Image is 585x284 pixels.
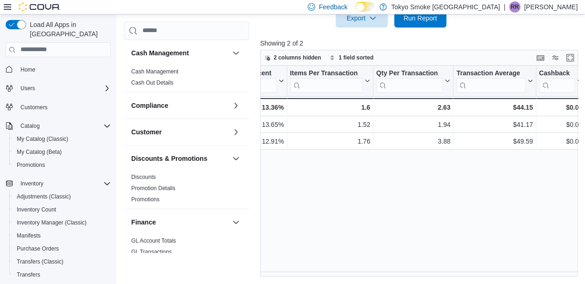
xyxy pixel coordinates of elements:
[509,1,520,13] div: Ryan Ridsdale
[13,146,66,158] a: My Catalog (Beta)
[341,9,382,27] span: Export
[376,69,443,78] div: Qty Per Transaction
[131,127,161,136] h3: Customer
[131,217,156,226] h3: Finance
[17,219,87,226] span: Inventory Manager (Classic)
[131,217,229,226] button: Finance
[213,136,283,147] div: 12.91%
[213,69,276,78] div: Markdown Percent
[124,66,249,92] div: Cash Management
[289,69,363,78] div: Items Per Transaction
[391,1,500,13] p: Tokyo Smoke [GEOGRAPHIC_DATA]
[394,9,446,27] button: Run Report
[17,83,111,94] span: Users
[131,153,229,163] button: Discounts & Promotions
[124,235,249,261] div: Finance
[289,119,370,130] div: 1.52
[13,269,44,280] a: Transfers
[20,122,40,130] span: Catalog
[131,67,178,75] span: Cash Management
[13,191,111,202] span: Adjustments (Classic)
[319,2,347,12] span: Feedback
[124,171,249,208] div: Discounts & Promotions
[456,69,532,92] button: Transaction Average
[17,178,111,189] span: Inventory
[13,159,49,171] a: Promotions
[13,243,111,254] span: Purchase Orders
[289,102,370,113] div: 1.6
[13,256,111,267] span: Transfers (Classic)
[213,102,283,113] div: 13.36%
[261,52,325,63] button: 2 columns hidden
[9,268,114,281] button: Transfers
[13,230,44,241] a: Manifests
[535,52,546,63] button: Keyboard shortcuts
[17,206,56,213] span: Inventory Count
[274,54,321,61] span: 2 columns hidden
[17,64,39,75] a: Home
[17,120,111,132] span: Catalog
[538,69,574,78] div: Cashback
[230,216,242,227] button: Finance
[131,184,175,192] span: Promotion Details
[230,47,242,58] button: Cash Management
[376,102,450,113] div: 2.63
[260,39,581,48] p: Showing 2 of 2
[213,69,276,92] div: Markdown Percent
[13,159,111,171] span: Promotions
[504,1,505,13] p: |
[131,68,178,74] a: Cash Management
[538,136,582,147] div: $0.00
[19,2,61,12] img: Cova
[20,66,35,73] span: Home
[17,102,51,113] a: Customers
[538,102,582,113] div: $0.00
[131,173,156,180] span: Discounts
[13,217,111,228] span: Inventory Manager (Classic)
[456,69,525,78] div: Transaction Average
[131,173,156,180] a: Discounts
[131,48,189,57] h3: Cash Management
[26,20,111,39] span: Load All Apps in [GEOGRAPHIC_DATA]
[456,119,532,130] div: $41.17
[17,135,68,143] span: My Catalog (Classic)
[2,100,114,114] button: Customers
[9,255,114,268] button: Transfers (Classic)
[2,119,114,132] button: Catalog
[131,196,160,202] a: Promotions
[456,136,532,147] div: $49.59
[9,216,114,229] button: Inventory Manager (Classic)
[538,69,574,92] div: Cashback
[376,69,443,92] div: Qty Per Transaction
[230,152,242,164] button: Discounts & Promotions
[9,159,114,172] button: Promotions
[131,195,160,203] span: Promotions
[13,204,111,215] span: Inventory Count
[9,242,114,255] button: Purchase Orders
[131,79,174,86] span: Cash Out Details
[524,1,578,13] p: [PERSON_NAME]
[131,100,229,110] button: Compliance
[131,248,172,255] a: GL Transactions
[13,133,111,145] span: My Catalog (Classic)
[376,69,450,92] button: Qty Per Transaction
[230,126,242,137] button: Customer
[403,13,437,23] span: Run Report
[13,256,67,267] a: Transfers (Classic)
[376,136,450,147] div: 3.88
[13,204,60,215] a: Inventory Count
[2,177,114,190] button: Inventory
[17,232,40,239] span: Manifests
[538,69,582,92] button: Cashback
[17,258,63,265] span: Transfers (Classic)
[511,1,518,13] span: RR
[13,269,111,280] span: Transfers
[13,191,74,202] a: Adjustments (Classic)
[17,148,62,156] span: My Catalog (Beta)
[20,85,35,92] span: Users
[9,203,114,216] button: Inventory Count
[456,102,532,113] div: $44.15
[13,133,72,145] a: My Catalog (Classic)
